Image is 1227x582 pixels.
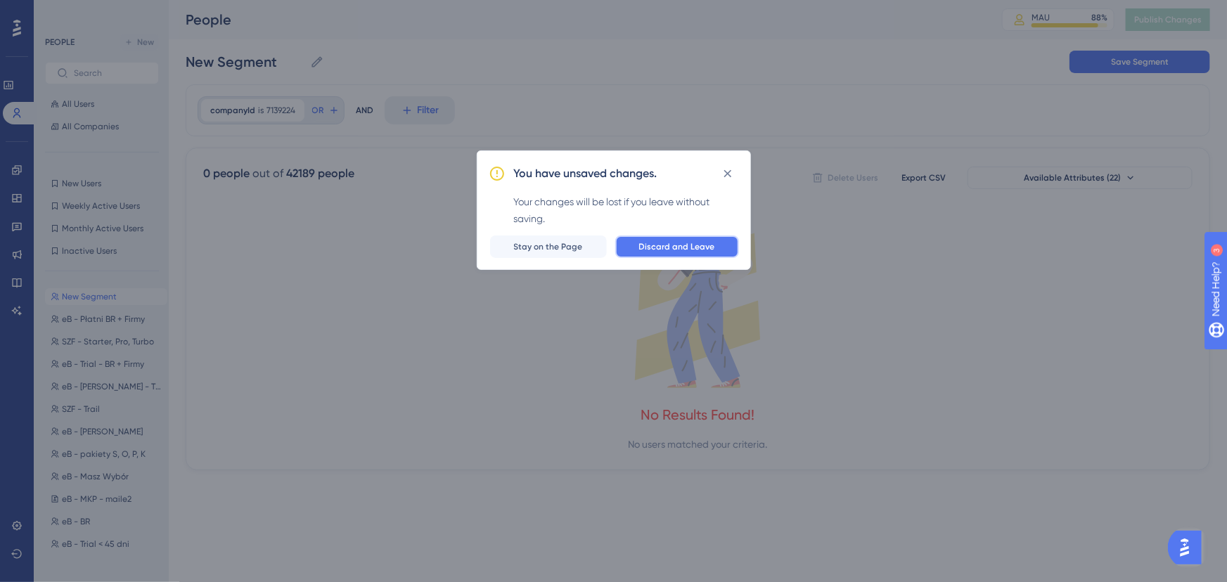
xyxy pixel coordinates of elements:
[514,165,657,182] h2: You have unsaved changes.
[514,193,739,227] div: Your changes will be lost if you leave without saving.
[1168,526,1210,569] iframe: UserGuiding AI Assistant Launcher
[639,241,715,252] span: Discard and Leave
[33,4,88,20] span: Need Help?
[98,7,102,18] div: 3
[514,241,583,252] span: Stay on the Page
